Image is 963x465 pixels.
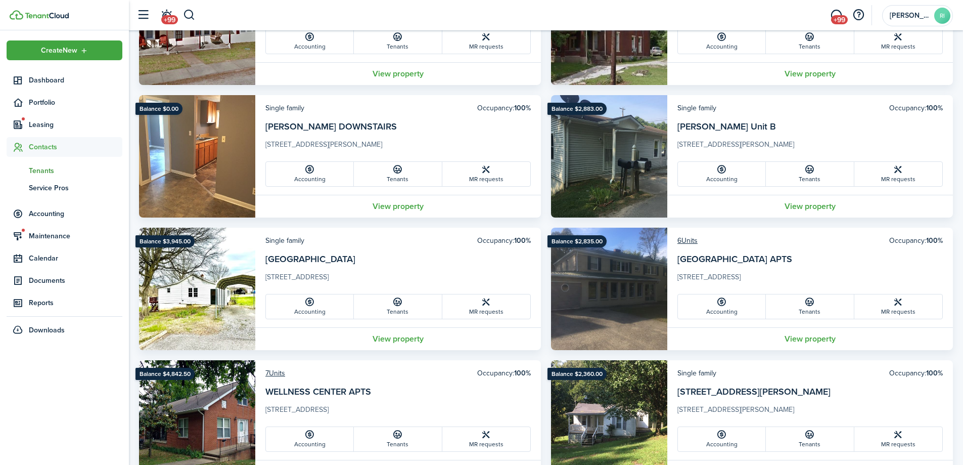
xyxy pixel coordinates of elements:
a: Service Pros [7,179,122,196]
span: Accounting [29,208,122,219]
card-description: [STREET_ADDRESS] [265,272,531,288]
avatar-text: RI [934,8,950,24]
a: [GEOGRAPHIC_DATA] APTS [677,252,792,266]
card-header-right: Occupancy: [889,103,943,113]
card-description: [STREET_ADDRESS] [265,404,531,420]
span: Create New [41,47,77,54]
a: MR requests [854,29,942,54]
a: [PERSON_NAME] DOWNSTAIRS [265,120,397,133]
b: 100% [926,235,943,246]
a: Accounting [678,427,766,451]
a: MR requests [442,294,530,319]
card-header-right: Occupancy: [889,368,943,378]
a: MR requests [854,427,942,451]
a: Tenants [766,294,854,319]
a: 7Units [265,368,285,378]
a: MR requests [442,427,530,451]
ribbon: Balance $2,883.00 [547,103,607,115]
a: View property [255,327,541,350]
a: Tenants [354,29,442,54]
a: Accounting [678,29,766,54]
img: Property avatar [139,95,255,218]
a: Tenants [766,162,854,186]
b: 100% [926,368,943,378]
span: Maintenance [29,231,122,241]
a: MR requests [854,162,942,186]
a: WELLNESS CENTER APTS [265,385,371,398]
b: 100% [514,368,531,378]
a: Tenants [354,294,442,319]
img: Property avatar [551,95,667,218]
card-description: [STREET_ADDRESS][PERSON_NAME] [677,404,943,420]
b: 100% [514,103,531,113]
ribbon: Balance $3,945.00 [135,235,195,247]
a: [GEOGRAPHIC_DATA] [265,252,355,266]
ribbon: Balance $0.00 [135,103,182,115]
span: Portfolio [29,97,122,108]
span: Documents [29,275,122,286]
card-header-left: Single family [265,235,304,246]
button: Open sidebar [133,6,153,25]
img: TenantCloud [25,13,69,19]
img: TenantCloud [10,10,23,20]
ribbon: Balance $2,835.00 [547,235,607,247]
button: Search [183,7,196,24]
a: Accounting [678,294,766,319]
a: MR requests [854,294,942,319]
a: Tenants [354,427,442,451]
span: Downloads [29,325,65,335]
a: [STREET_ADDRESS][PERSON_NAME] [677,385,831,398]
card-description: [STREET_ADDRESS][PERSON_NAME] [677,139,943,155]
a: Notifications [157,3,176,28]
a: Accounting [266,29,354,54]
span: Contacts [29,142,122,152]
button: Open resource center [850,7,867,24]
a: Tenants [354,162,442,186]
card-header-left: Single family [265,103,304,113]
a: Messaging [827,3,846,28]
card-header-right: Occupancy: [477,235,531,246]
img: Property avatar [551,228,667,350]
a: View property [667,62,953,85]
card-description: [STREET_ADDRESS] [677,272,943,288]
a: MR requests [442,29,530,54]
card-header-left: Single family [677,368,716,378]
span: RANDALL INVESTMENT PROPERTIES [890,12,930,19]
span: Service Pros [29,183,122,193]
a: Tenants [7,162,122,179]
a: MR requests [442,162,530,186]
card-header-right: Occupancy: [889,235,943,246]
a: 6Units [677,235,698,246]
span: Dashboard [29,75,122,86]
card-header-left: Single family [677,103,716,113]
a: View property [667,195,953,218]
a: Tenants [766,29,854,54]
b: 100% [514,235,531,246]
span: Tenants [29,165,122,176]
a: Accounting [266,162,354,186]
a: [PERSON_NAME] Unit B [677,120,776,133]
span: Leasing [29,119,122,130]
button: Open menu [7,40,122,60]
b: 100% [926,103,943,113]
card-description: [STREET_ADDRESS][PERSON_NAME] [265,139,531,155]
span: Calendar [29,253,122,264]
a: Accounting [678,162,766,186]
a: Accounting [266,427,354,451]
a: Tenants [766,427,854,451]
a: Dashboard [7,70,122,90]
ribbon: Balance $4,842.50 [135,368,195,380]
ribbon: Balance $2,360.00 [547,368,607,380]
a: View property [667,327,953,350]
card-header-right: Occupancy: [477,368,531,378]
img: Property avatar [139,228,255,350]
a: Reports [7,293,122,313]
a: View property [255,62,541,85]
span: +99 [161,15,178,24]
span: Reports [29,298,122,308]
span: +99 [831,15,848,24]
a: Accounting [266,294,354,319]
a: View property [255,195,541,218]
card-header-right: Occupancy: [477,103,531,113]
